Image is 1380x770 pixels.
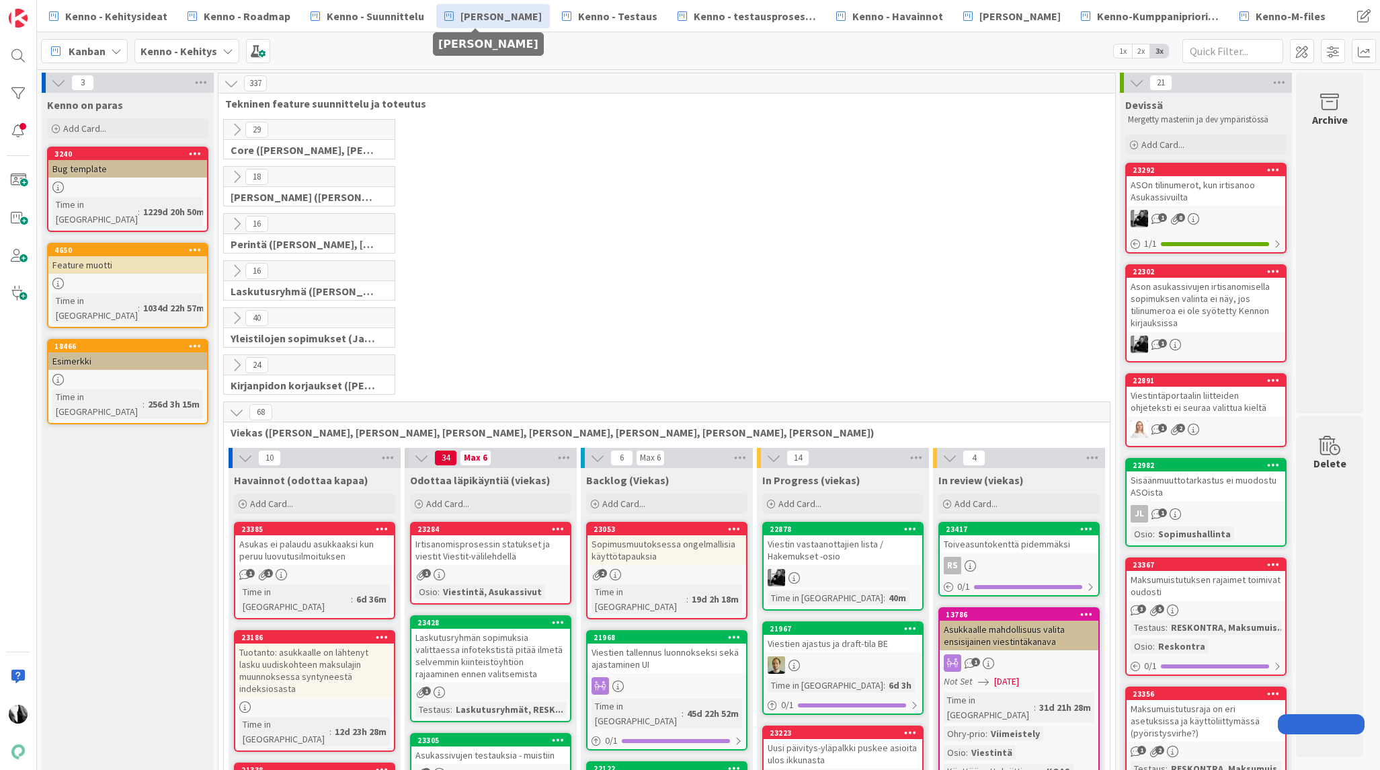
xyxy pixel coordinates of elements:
img: KV [9,705,28,724]
div: 0/1 [940,578,1098,595]
h5: [PERSON_NAME] [438,38,538,50]
div: 18466 [48,340,207,352]
span: : [138,301,140,315]
div: 23428Laskutusryhmän sopimuksia valittaessa infotekstistä pitää ilmetä selvemmin kiinteistöyhtiön ... [411,617,570,683]
span: : [883,678,885,693]
span: Kenno on paras [47,98,123,112]
div: 22878Viestin vastaanottajien lista / Hakemukset -osio [764,523,922,565]
div: 21968 [587,631,746,644]
div: KM [1127,210,1285,227]
span: Kenno - Roadmap [204,8,290,24]
a: 22302Ason asukassivujen irtisanomisella sopimuksen valinta ei näy, jos tilinumeroa ei ole syötett... [1125,264,1287,362]
p: Mergetty masteriin ja dev ympäristössä [1128,114,1284,125]
span: : [450,702,452,717]
div: 23305 [417,736,570,745]
div: 4650Feature muotti [48,244,207,274]
span: : [138,204,140,219]
span: 0 / 1 [957,580,970,594]
div: Osio [1131,527,1153,541]
div: Sopimusmuutoksessa ongelmallisia käyttötapauksia [587,535,746,565]
div: 22302 [1133,267,1285,276]
div: 23223 [770,728,922,738]
div: 23292ASOn tilinumerot, kun irtisanoo Asukassivuilta [1127,164,1285,206]
div: Time in [GEOGRAPHIC_DATA] [52,389,143,419]
div: Reskontra [1155,639,1209,654]
div: Delete [1313,455,1346,471]
span: 1 [971,658,980,666]
span: 0 / 1 [1144,659,1157,673]
img: Visit kanbanzone.com [9,9,28,28]
div: 13786 [946,610,1098,619]
div: ASOn tilinumerot, kun irtisanoo Asukassivuilta [1127,176,1285,206]
div: 3240Bug template [48,148,207,178]
div: Laskutusryhmän sopimuksia valittaessa infotekstistä pitää ilmetä selvemmin kiinteistöyhtiön rajaa... [411,629,570,683]
div: Time in [GEOGRAPHIC_DATA] [944,693,1034,722]
span: 2x [1132,44,1150,58]
div: 256d 3h 15m [145,397,203,412]
a: 21968Viestien tallennus luonnokseksi sekä ajastaminen UITime in [GEOGRAPHIC_DATA]:45d 22h 52m0/1 [586,630,747,750]
div: 23284 [417,525,570,534]
span: 34 [434,450,457,466]
span: 16 [245,216,268,232]
span: : [682,706,684,721]
span: 1 [1158,508,1167,517]
div: Ason asukassivujen irtisanomisella sopimuksen valinta ei näy, jos tilinumeroa ei ole syötetty Ken... [1127,278,1285,332]
div: 21968Viestien tallennus luonnokseksi sekä ajastaminen UI [587,631,746,673]
span: Kenno-M-files [1256,8,1326,24]
div: Viimeistely [987,726,1043,741]
div: 22891 [1133,376,1285,385]
span: In review (viekas) [938,473,1024,487]
span: Havainnot (odottaa kapaa) [234,473,368,487]
div: 19d 2h 18m [688,592,742,607]
span: 1 [246,569,255,578]
div: Time in [GEOGRAPHIC_DATA] [239,717,329,746]
span: : [985,726,987,741]
div: Viestintä [968,745,1016,760]
span: 1 [422,569,431,578]
div: 23292 [1133,165,1285,175]
div: Esimerkki [48,352,207,370]
div: 6d 3h [885,678,915,693]
span: : [1153,639,1155,654]
div: 23186 [235,631,394,644]
div: Sisäänmuuttotarkastus ei muodostu ASOista [1127,471,1285,501]
a: 18466EsimerkkiTime in [GEOGRAPHIC_DATA]:256d 3h 15m [47,339,208,424]
span: 3 [71,75,94,91]
a: Kenno-Kumppanipriorisointi [1073,4,1227,28]
span: [PERSON_NAME] [979,8,1061,24]
div: 23356 [1133,689,1285,699]
div: 23417 [940,523,1098,535]
span: : [143,397,145,412]
span: : [1034,700,1036,715]
img: ML [768,656,785,674]
div: Viestintäportaalin liitteiden ohjeteksti ei seuraa valittua kieltä [1127,387,1285,416]
div: Asukas ei palaudu asukkaaksi kun peruu luovutusilmoituksen [235,535,394,565]
span: 2 [598,569,607,578]
span: 337 [244,75,267,91]
div: 40m [885,590,909,605]
div: Time in [GEOGRAPHIC_DATA] [239,584,351,614]
div: Osio [944,745,966,760]
div: 22302Ason asukassivujen irtisanomisella sopimuksen valinta ei näy, jos tilinumeroa ei ole syötett... [1127,266,1285,332]
div: Asukkaalle mahdollisuus valita ensisijainen viestintäkanava [940,621,1098,650]
a: 23053Sopimusmuutoksessa ongelmallisia käyttötapauksiaTime in [GEOGRAPHIC_DATA]:19d 2h 18m [586,522,747,619]
div: Time in [GEOGRAPHIC_DATA] [592,584,686,614]
div: 23284Irtisanomisprosessin statukset ja viestit Viestit-välilehdellä [411,523,570,565]
span: Kirjanpidon korjaukset (Jussi, JaakkoHä) [231,379,378,392]
div: 22891 [1127,375,1285,387]
div: 23367Maksumuistutuksen rajaimet toimivat oudosti [1127,559,1285,601]
span: : [686,592,688,607]
div: KM [764,569,922,586]
a: Kenno - Kehitysideat [41,4,175,28]
div: Sopimushallinta [1155,527,1234,541]
div: Time in [GEOGRAPHIC_DATA] [52,293,138,323]
span: Kenno - testausprosessi/Featureflagit [694,8,816,24]
a: 22891Viestintäportaalin liitteiden ohjeteksti ei seuraa valittua kieltäSL [1125,373,1287,447]
div: 0/1 [587,732,746,749]
span: Halti (Sebastian, VilleH, Riikka, Antti, MikkoV, PetriH, PetriM) [231,190,378,204]
div: 22302 [1127,266,1285,278]
span: : [1166,620,1168,635]
div: 21967 [764,623,922,635]
span: Core (Pasi, Jussi, JaakkoHä, Jyri, Leo, MikkoK, Väinö, MattiH) [231,143,378,157]
div: 23417Toiveasuntokenttä pidemmäksi [940,523,1098,553]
